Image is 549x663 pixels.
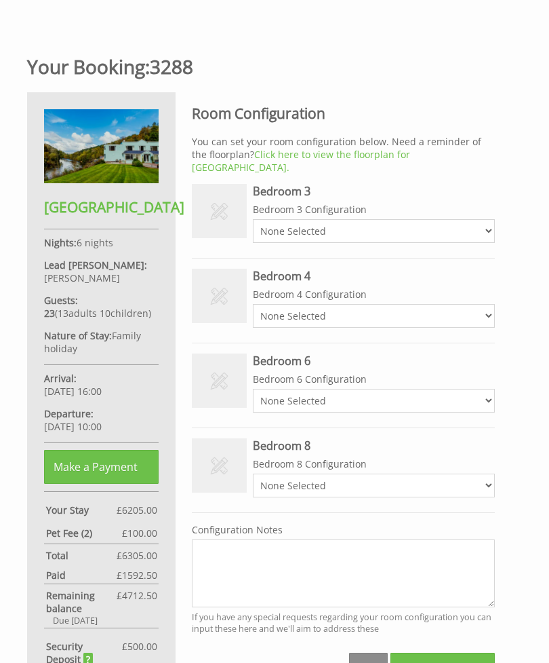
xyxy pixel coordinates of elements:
[44,259,147,271] strong: Lead [PERSON_NAME]:
[44,407,159,433] p: [DATE] 10:00
[122,589,157,602] span: 4712.50
[44,372,77,385] strong: Arrival:
[27,54,506,79] h1: 3288
[58,307,97,320] span: adult
[253,203,495,216] label: Bedroom 3 Configuration
[44,450,159,484] a: Make a Payment
[100,307,110,320] span: 10
[253,438,495,453] h3: Bedroom 8
[46,549,117,562] strong: Total
[122,527,157,539] span: £
[253,269,495,284] h3: Bedroom 4
[44,307,151,320] span: ( )
[253,288,495,301] label: Bedroom 4 Configuration
[44,173,159,216] a: [GEOGRAPHIC_DATA]
[97,307,148,320] span: child
[44,271,120,284] span: [PERSON_NAME]
[44,329,159,355] p: Family holiday
[122,504,157,516] span: 6205.00
[44,615,159,626] div: Due [DATE]
[192,611,495,634] p: If you have any special requests regarding your room configuration you can input these here and w...
[44,407,94,420] strong: Departure:
[122,549,157,562] span: 6305.00
[44,197,159,216] h2: [GEOGRAPHIC_DATA]
[58,307,68,320] span: 13
[192,269,246,323] img: Missing Room Image
[117,569,157,582] span: £
[46,589,117,615] strong: Remaining balance
[44,236,159,249] p: 6 nights
[46,569,117,582] strong: Paid
[192,438,246,493] img: Missing Room Image
[192,148,410,174] a: Click here to view the floorplan for [GEOGRAPHIC_DATA].
[133,307,148,320] span: ren
[44,109,159,183] img: An image of 'Wye Rapids House'
[253,457,495,470] label: Bedroom 8 Configuration
[44,329,112,342] strong: Nature of Stay:
[44,236,77,249] strong: Nights:
[44,307,55,320] strong: 23
[253,373,495,385] label: Bedroom 6 Configuration
[192,104,495,123] h2: Room Configuration
[192,184,246,238] img: Missing Room Image
[117,589,157,615] span: £
[192,135,495,174] p: You can set your room configuration below. Need a reminder of the floorplan?
[192,354,246,408] img: Missing Room Image
[27,54,150,79] a: Your Booking:
[92,307,97,320] span: s
[44,372,159,398] p: [DATE] 16:00
[46,527,122,539] strong: Pet Fee (2)
[253,354,495,368] h3: Bedroom 6
[192,523,495,536] label: Configuration Notes
[127,640,157,653] span: 500.00
[253,184,495,199] h3: Bedroom 3
[44,294,78,307] strong: Guests:
[117,504,157,516] span: £
[122,569,157,582] span: 1592.50
[127,527,157,539] span: 100.00
[117,549,157,562] span: £
[46,504,117,516] strong: Your Stay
